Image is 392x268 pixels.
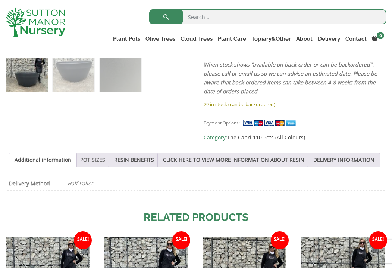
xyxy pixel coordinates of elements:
[249,34,294,44] a: Topiary&Other
[369,34,386,44] a: 0
[204,133,386,142] span: Category:
[149,9,386,24] input: Search...
[6,7,65,37] img: logo
[204,61,377,95] em: When stock shows “available on back-order or can be backordered” , please call or email us so we ...
[313,153,374,167] a: DELIVERY INFORMATION
[143,34,178,44] a: Olive Trees
[178,34,215,44] a: Cloud Trees
[172,231,190,249] span: Sale!
[53,50,94,92] img: The Capri Pot 110 Colour Charcoal - Image 2
[204,120,240,126] small: Payment Options:
[343,34,369,44] a: Contact
[315,34,343,44] a: Delivery
[6,210,386,225] h2: Related products
[377,32,384,39] span: 0
[68,176,380,190] p: Half Pallet
[114,153,154,167] a: RESIN BENEFITS
[6,50,48,92] img: The Capri Pot 110 Colour Charcoal
[227,134,305,141] a: The Capri 110 Pots (All Colours)
[15,153,71,167] a: Additional information
[80,153,105,167] a: POT SIZES
[6,176,62,190] th: Delivery Method
[294,34,315,44] a: About
[271,231,289,249] span: Sale!
[163,153,304,167] a: CLICK HERE TO VIEW MORE INFORMATION ABOUT RESIN
[100,50,141,92] img: The Capri Pot 110 Colour Charcoal - Image 3
[6,176,386,191] table: Product Details
[110,34,143,44] a: Plant Pots
[242,119,298,127] img: payment supported
[369,231,387,249] span: Sale!
[74,231,92,249] span: Sale!
[204,100,386,109] p: 29 in stock (can be backordered)
[215,34,249,44] a: Plant Care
